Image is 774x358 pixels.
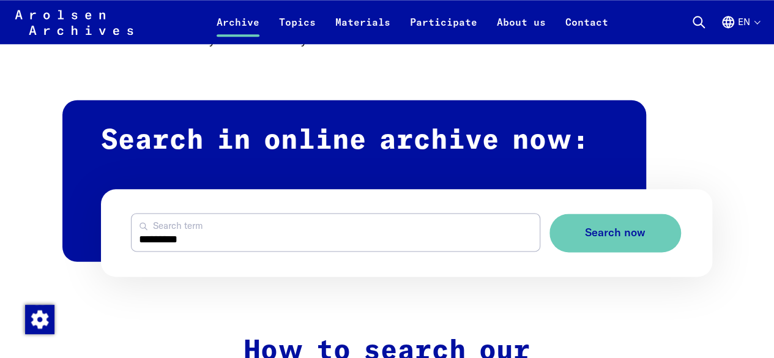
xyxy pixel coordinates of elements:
a: Contact [556,15,618,44]
h2: Search in online archive now: [62,100,646,262]
nav: Primary [207,7,618,37]
button: Search now [549,214,681,252]
button: English, language selection [721,15,759,44]
img: Change consent [25,305,54,334]
div: Change consent [24,304,54,334]
a: Topics [269,15,326,44]
a: Participate [400,15,487,44]
span: Search now [585,226,646,239]
a: Archive [207,15,269,44]
a: Materials [326,15,400,44]
a: About us [487,15,556,44]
